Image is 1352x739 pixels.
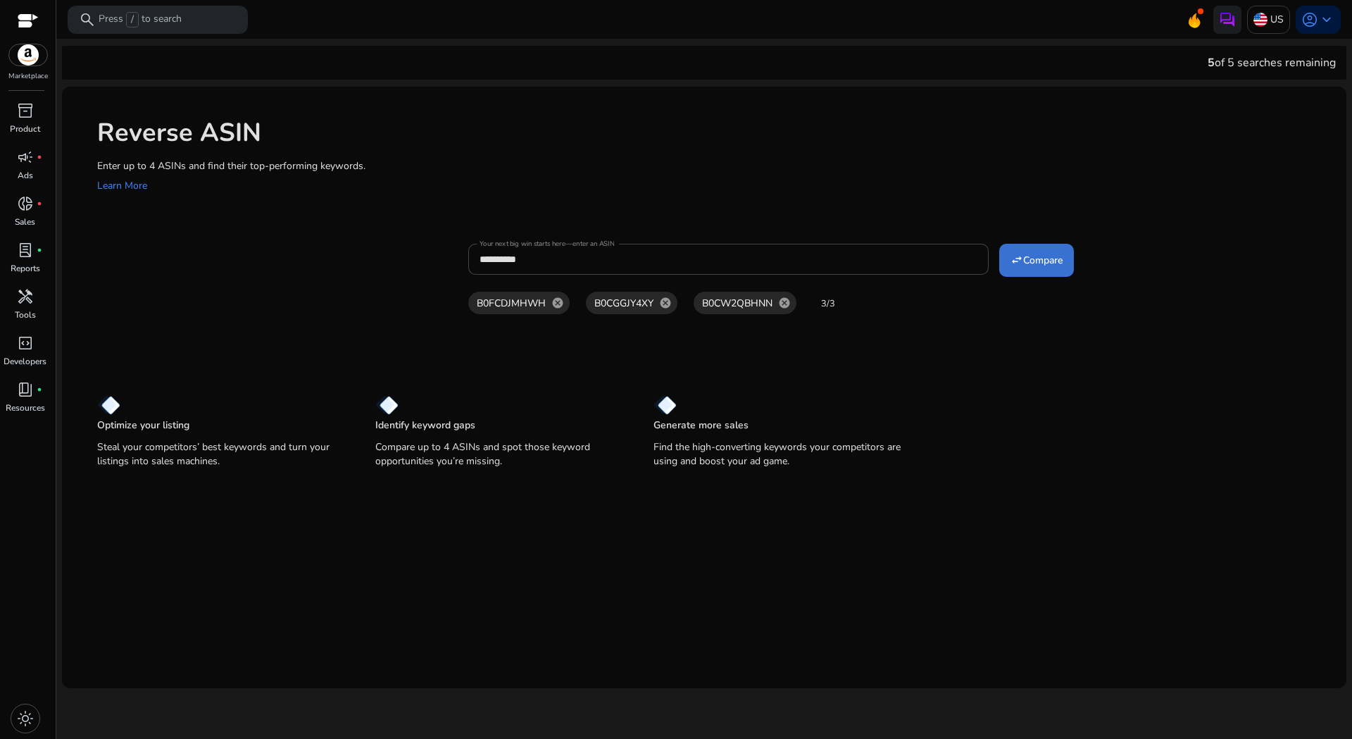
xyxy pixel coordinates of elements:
mat-icon: cancel [546,297,570,309]
p: Press to search [99,12,182,27]
span: 5 [1208,55,1215,70]
a: Learn More [97,179,147,192]
img: diamond.svg [653,395,677,415]
mat-icon: cancel [772,297,796,309]
p: Identify keyword gaps [375,418,475,433]
mat-hint: 3/3 [821,295,835,311]
span: / [126,12,139,27]
p: Marketplace [8,71,48,82]
span: campaign [17,149,34,166]
p: Compare up to 4 ASINs and spot those keyword opportunities you’re missing. [375,440,625,468]
span: fiber_manual_record [37,154,42,160]
p: Find the high-converting keywords your competitors are using and boost your ad game. [653,440,903,468]
span: light_mode [17,710,34,727]
span: B0CGGJY4XY [594,296,653,311]
span: handyman [17,288,34,305]
span: fiber_manual_record [37,387,42,392]
img: us.svg [1253,13,1267,27]
p: Steal your competitors’ best keywords and turn your listings into sales machines. [97,440,347,468]
mat-icon: cancel [653,297,677,309]
h1: Reverse ASIN [97,118,1332,148]
img: diamond.svg [97,395,120,415]
mat-label: Your next big win starts here—enter an ASIN [480,239,614,249]
p: Sales [15,216,35,228]
p: Tools [15,309,36,321]
p: Generate more sales [653,418,749,433]
span: Compare [1023,253,1063,268]
mat-icon: swap_horiz [1010,254,1023,266]
span: account_circle [1301,11,1318,28]
p: Product [10,123,40,135]
p: US [1270,7,1284,32]
span: B0FCDJMHWH [477,296,546,311]
p: Developers [4,355,46,368]
span: lab_profile [17,242,34,259]
img: amazon.svg [9,44,47,66]
span: search [79,11,96,28]
button: Compare [999,244,1074,276]
span: code_blocks [17,335,34,352]
span: B0CW2QBHNN [702,296,772,311]
p: Enter up to 4 ASINs and find their top-performing keywords. [97,159,1332,173]
span: keyboard_arrow_down [1318,11,1335,28]
p: Ads [18,169,33,182]
span: donut_small [17,195,34,212]
p: Reports [11,262,40,275]
div: of 5 searches remaining [1208,54,1336,71]
span: fiber_manual_record [37,247,42,253]
span: book_4 [17,381,34,398]
img: diamond.svg [375,395,399,415]
span: inventory_2 [17,102,34,119]
p: Optimize your listing [97,418,189,433]
p: Resources [6,402,45,414]
span: fiber_manual_record [37,201,42,206]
